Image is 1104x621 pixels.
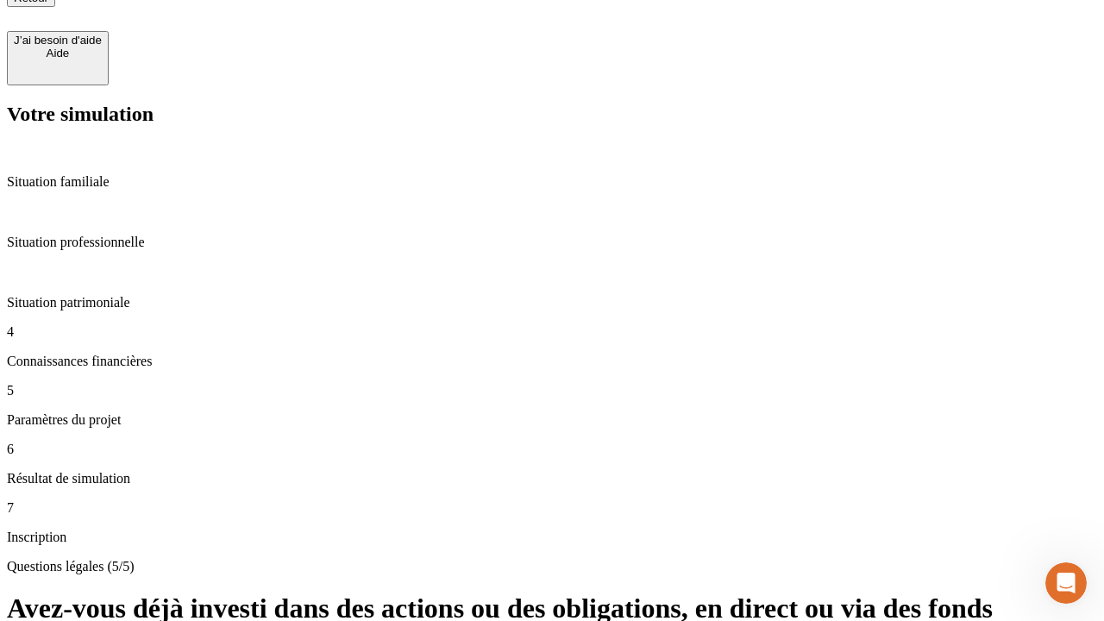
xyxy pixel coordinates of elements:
[14,34,102,47] div: J’ai besoin d'aide
[7,559,1097,574] p: Questions légales (5/5)
[7,324,1097,340] p: 4
[7,174,1097,190] p: Situation familiale
[7,235,1097,250] p: Situation professionnelle
[7,31,109,85] button: J’ai besoin d'aideAide
[7,471,1097,486] p: Résultat de simulation
[7,500,1097,516] p: 7
[7,412,1097,428] p: Paramètres du projet
[7,383,1097,398] p: 5
[7,103,1097,126] h2: Votre simulation
[7,295,1097,310] p: Situation patrimoniale
[7,442,1097,457] p: 6
[7,354,1097,369] p: Connaissances financières
[7,530,1097,545] p: Inscription
[1045,562,1087,604] iframe: Intercom live chat
[14,47,102,60] div: Aide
